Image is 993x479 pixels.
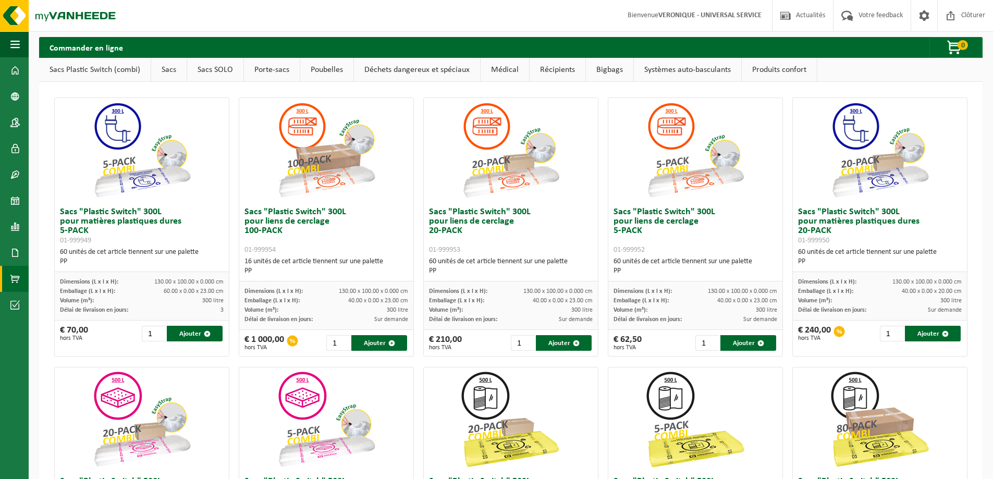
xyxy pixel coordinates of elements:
[244,316,313,323] span: Délai de livraison en jours:
[244,257,408,276] div: 16 unités de cet article tiennent sur une palette
[90,98,194,202] img: 01-999949
[60,326,88,341] div: € 70,00
[798,288,853,294] span: Emballage (L x l x H):
[429,345,462,351] span: hors TVA
[658,11,762,19] strong: VERONIQUE - UNIVERSAL SERVICE
[905,326,961,341] button: Ajouter
[429,298,484,304] span: Emballage (L x l x H):
[244,307,278,313] span: Volume (m³):
[244,335,284,351] div: € 1 000,00
[244,246,276,254] span: 01-999954
[798,307,866,313] span: Délai de livraison en jours:
[429,266,593,276] div: PP
[60,307,128,313] span: Délai de livraison en jours:
[940,298,962,304] span: 300 litre
[708,288,777,294] span: 130.00 x 100.00 x 0.000 cm
[614,307,647,313] span: Volume (m³):
[348,298,408,304] span: 40.00 x 0.00 x 23.00 cm
[60,248,224,266] div: 60 unités de cet article tiennent sur une palette
[300,58,353,82] a: Poubelles
[743,316,777,323] span: Sur demande
[902,288,962,294] span: 40.00 x 0.00 x 20.00 cm
[798,279,856,285] span: Dimensions (L x l x H):
[164,288,224,294] span: 60.00 x 0.00 x 23.00 cm
[60,207,224,245] h3: Sacs "Plastic Switch" 300L pour matières plastiques dures 5-PACK
[720,335,776,351] button: Ajouter
[60,257,224,266] div: PP
[798,326,831,341] div: € 240,00
[614,207,777,254] h3: Sacs "Plastic Switch" 300L pour liens de cerclage 5-PACK
[60,335,88,341] span: hors TVA
[533,298,593,304] span: 40.00 x 0.00 x 23.00 cm
[798,237,829,244] span: 01-999950
[756,307,777,313] span: 300 litre
[459,98,563,202] img: 01-999953
[39,58,151,82] a: Sacs Plastic Switch (combi)
[614,345,642,351] span: hors TVA
[559,316,593,323] span: Sur demande
[429,316,497,323] span: Délai de livraison en jours:
[429,246,460,254] span: 01-999953
[892,279,962,285] span: 130.00 x 100.00 x 0.000 cm
[798,257,962,266] div: PP
[459,367,563,472] img: 01-999964
[244,298,300,304] span: Emballage (L x l x H):
[695,335,719,351] input: 1
[429,335,462,351] div: € 210,00
[60,298,94,304] span: Volume (m³):
[90,367,194,472] img: 01-999956
[828,98,932,202] img: 01-999950
[151,58,187,82] a: Sacs
[60,279,118,285] span: Dimensions (L x l x H):
[142,326,166,341] input: 1
[429,288,487,294] span: Dimensions (L x l x H):
[928,307,962,313] span: Sur demande
[39,37,133,57] h2: Commander en ligne
[536,335,592,351] button: Ajouter
[244,58,300,82] a: Porte-sacs
[614,257,777,276] div: 60 unités de cet article tiennent sur une palette
[634,58,741,82] a: Systèmes auto-basculants
[530,58,585,82] a: Récipients
[828,367,932,472] img: 01-999968
[717,298,777,304] span: 40.00 x 0.00 x 23.00 cm
[274,98,378,202] img: 01-999954
[571,307,593,313] span: 300 litre
[339,288,408,294] span: 130.00 x 100.00 x 0.000 cm
[798,207,962,245] h3: Sacs "Plastic Switch" 300L pour matières plastiques dures 20-PACK
[202,298,224,304] span: 300 litre
[614,335,642,351] div: € 62,50
[481,58,529,82] a: Médical
[187,58,243,82] a: Sacs SOLO
[742,58,817,82] a: Produits confort
[586,58,633,82] a: Bigbags
[958,40,968,50] span: 0
[354,58,480,82] a: Déchets dangereux et spéciaux
[614,298,669,304] span: Emballage (L x l x H):
[798,248,962,266] div: 60 unités de cet article tiennent sur une palette
[429,307,463,313] span: Volume (m³):
[244,207,408,254] h3: Sacs "Plastic Switch" 300L pour liens de cerclage 100-PACK
[244,345,284,351] span: hors TVA
[614,266,777,276] div: PP
[60,237,91,244] span: 01-999949
[244,266,408,276] div: PP
[798,298,832,304] span: Volume (m³):
[643,367,747,472] img: 01-999963
[523,288,593,294] span: 130.00 x 100.00 x 0.000 cm
[326,335,350,351] input: 1
[614,316,682,323] span: Délai de livraison en jours:
[429,207,593,254] h3: Sacs "Plastic Switch" 300L pour liens de cerclage 20-PACK
[220,307,224,313] span: 3
[614,288,672,294] span: Dimensions (L x l x H):
[929,37,982,58] button: 0
[643,98,747,202] img: 01-999952
[374,316,408,323] span: Sur demande
[154,279,224,285] span: 130.00 x 100.00 x 0.000 cm
[60,288,115,294] span: Emballage (L x l x H):
[429,257,593,276] div: 60 unités de cet article tiennent sur une palette
[880,326,904,341] input: 1
[798,335,831,341] span: hors TVA
[351,335,407,351] button: Ajouter
[387,307,408,313] span: 300 litre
